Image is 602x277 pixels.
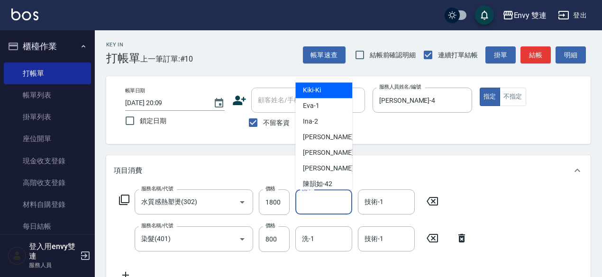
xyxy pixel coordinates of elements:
[106,52,140,65] h3: 打帳單
[4,106,91,128] a: 掛單列表
[125,87,145,94] label: 帳單日期
[106,155,591,186] div: 項目消費
[4,215,91,237] a: 每日結帳
[514,9,547,21] div: Envy 雙連
[4,128,91,150] a: 座位開單
[370,50,416,60] span: 結帳前確認明細
[475,6,494,25] button: save
[140,53,193,65] span: 上一筆訂單:#10
[114,166,142,176] p: 項目消費
[106,42,140,48] h2: Key In
[265,185,275,192] label: 價格
[8,246,27,265] img: Person
[303,85,321,95] span: Kiki -Ki
[500,88,526,106] button: 不指定
[556,46,586,64] button: 明細
[303,163,363,173] span: [PERSON_NAME] -31
[303,116,318,126] span: Ina -2
[303,132,359,142] span: [PERSON_NAME] -4
[520,46,551,64] button: 結帳
[4,34,91,59] button: 櫃檯作業
[263,118,290,128] span: 不留客資
[4,63,91,84] a: 打帳單
[208,92,230,115] button: Choose date, selected date is 2025-08-10
[235,232,250,247] button: Open
[499,6,551,25] button: Envy 雙連
[303,101,319,111] span: Eva -1
[480,88,500,106] button: 指定
[141,222,173,229] label: 服務名稱/代號
[303,148,359,158] span: [PERSON_NAME] -9
[125,95,204,111] input: YYYY/MM/DD hh:mm
[4,172,91,194] a: 高階收支登錄
[438,50,478,60] span: 連續打單結帳
[265,222,275,229] label: 價格
[140,116,166,126] span: 鎖定日期
[4,150,91,172] a: 現金收支登錄
[4,84,91,106] a: 帳單列表
[11,9,38,20] img: Logo
[379,83,421,90] label: 服務人員姓名/編號
[485,46,516,64] button: 掛單
[303,46,346,64] button: 帳單速查
[554,7,591,24] button: 登出
[29,242,77,261] h5: 登入用envy雙連
[235,195,250,210] button: Open
[4,194,91,215] a: 材料自購登錄
[141,185,173,192] label: 服務名稱/代號
[29,261,77,269] p: 服務人員
[303,179,332,189] span: 陳韻如 -42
